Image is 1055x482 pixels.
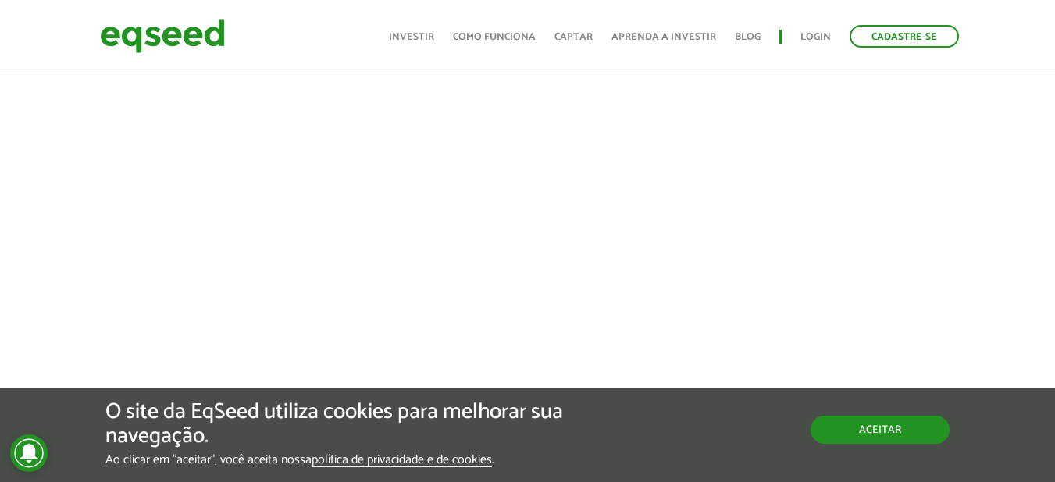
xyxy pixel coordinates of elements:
[389,32,434,42] a: Investir
[611,32,716,42] a: Aprenda a investir
[100,16,225,57] img: EqSeed
[554,32,593,42] a: Captar
[811,416,950,444] button: Aceitar
[800,32,831,42] a: Login
[850,25,959,48] a: Cadastre-se
[105,452,611,467] p: Ao clicar em "aceitar", você aceita nossa .
[312,454,492,467] a: política de privacidade e de cookies
[105,400,611,448] h5: O site da EqSeed utiliza cookies para melhorar sua navegação.
[735,32,761,42] a: Blog
[453,32,536,42] a: Como funciona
